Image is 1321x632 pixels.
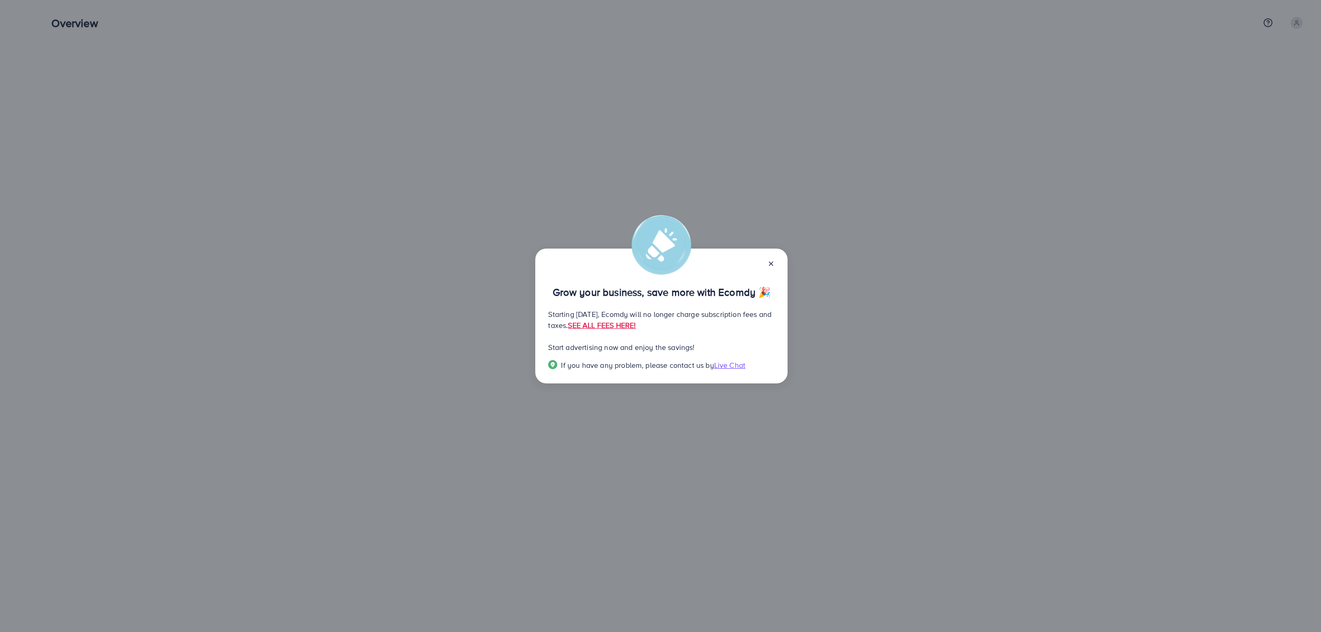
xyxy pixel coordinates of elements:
a: SEE ALL FEES HERE! [568,320,636,330]
p: Grow your business, save more with Ecomdy 🎉 [548,287,775,298]
p: Starting [DATE], Ecomdy will no longer charge subscription fees and taxes. [548,309,775,331]
span: Live Chat [714,360,745,370]
img: Popup guide [548,360,557,369]
img: alert [632,215,691,275]
span: If you have any problem, please contact us by [561,360,714,370]
p: Start advertising now and enjoy the savings! [548,342,775,353]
